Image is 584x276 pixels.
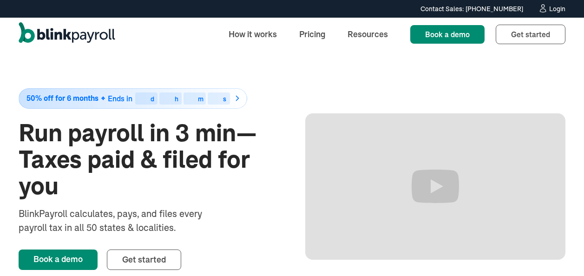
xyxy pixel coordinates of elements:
div: Login [549,6,565,12]
div: m [198,96,203,102]
span: 50% off for 6 months [26,94,98,102]
div: s [223,96,226,102]
a: home [19,22,115,46]
iframe: Run Payroll in 3 min with BlinkPayroll [305,113,566,260]
span: Book a demo [425,30,470,39]
div: BlinkPayroll calculates, pays, and files every payroll tax in all 50 states & localities. [19,207,227,235]
a: Book a demo [410,25,485,44]
a: Book a demo [19,250,98,270]
a: 50% off for 6 monthsEnds indhms [19,88,279,109]
span: Get started [511,30,550,39]
a: Get started [496,25,565,44]
a: How it works [221,24,284,44]
div: Contact Sales: [PHONE_NUMBER] [420,4,523,14]
a: Pricing [292,24,333,44]
h1: Run payroll in 3 min—Taxes paid & filed for you [19,120,279,200]
span: Ends in [108,94,132,103]
a: Login [538,4,565,14]
div: h [175,96,178,102]
a: Resources [340,24,395,44]
a: Get started [107,250,181,270]
div: d [151,96,154,102]
span: Get started [122,254,166,265]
